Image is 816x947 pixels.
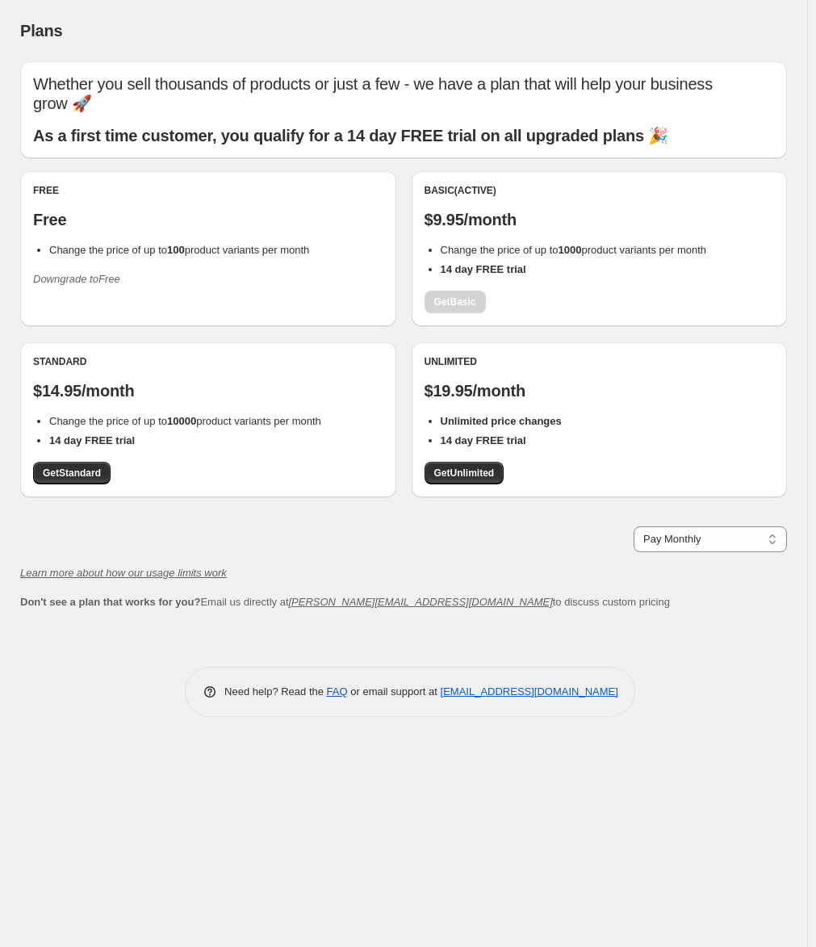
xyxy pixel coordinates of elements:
p: Free [33,210,383,229]
b: 14 day FREE trial [441,263,526,275]
b: Unlimited price changes [441,415,562,427]
span: Email us directly at to discuss custom pricing [20,596,670,608]
span: or email support at [348,685,441,698]
a: Learn more about how our usage limits work [20,567,227,579]
div: Basic (Active) [425,184,775,197]
span: Plans [20,22,62,40]
b: Don't see a plan that works for you? [20,596,200,608]
p: $19.95/month [425,381,775,400]
span: Change the price of up to product variants per month [49,244,309,256]
span: Change the price of up to product variants per month [49,415,321,427]
a: [PERSON_NAME][EMAIL_ADDRESS][DOMAIN_NAME] [289,596,553,608]
p: Whether you sell thousands of products or just a few - we have a plan that will help your busines... [33,74,774,113]
b: 14 day FREE trial [441,434,526,446]
span: Change the price of up to product variants per month [441,244,707,256]
div: Standard [33,355,383,368]
span: Get Unlimited [434,467,495,480]
div: Unlimited [425,355,775,368]
button: Downgrade toFree [23,266,130,292]
div: Free [33,184,383,197]
b: As a first time customer, you qualify for a 14 day FREE trial on all upgraded plans 🎉 [33,127,668,145]
span: Need help? Read the [224,685,327,698]
a: FAQ [327,685,348,698]
p: $9.95/month [425,210,775,229]
span: Get Standard [43,467,101,480]
p: $14.95/month [33,381,383,400]
a: GetStandard [33,462,111,484]
b: 14 day FREE trial [49,434,135,446]
b: 100 [167,244,185,256]
b: 10000 [167,415,196,427]
a: GetUnlimited [425,462,504,484]
a: [EMAIL_ADDRESS][DOMAIN_NAME] [441,685,618,698]
i: Downgrade to Free [33,273,120,285]
b: 1000 [559,244,582,256]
